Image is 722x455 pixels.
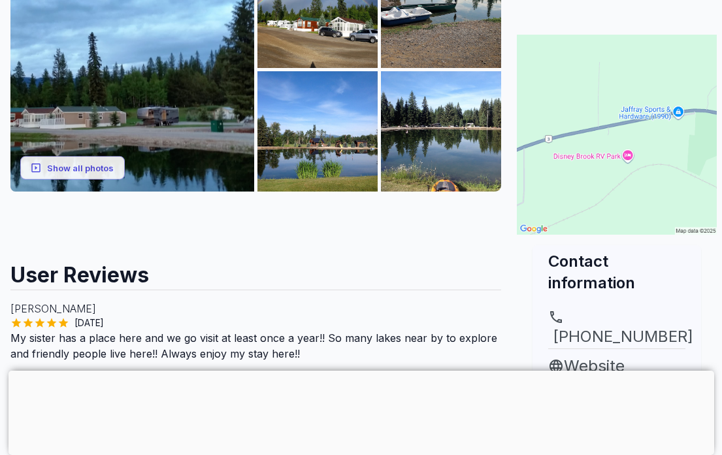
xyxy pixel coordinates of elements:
a: [PHONE_NUMBER] [548,309,685,348]
img: Map for Disney Brook RV Park [517,35,717,235]
button: Show all photos [20,156,125,180]
iframe: Advertisement [8,371,665,452]
p: My sister has a place here and we go visit at least once a year!! So many lakes near by to explor... [10,330,501,362]
img: AAcXr8oJEkj-R8VNk4Wbb7TbpMZiwW8b3gtVJFMOIMHl6FzpqYcJWxIZrqATZ0duOvoLlXTv_RMsKWv7nuH5MeQc0BPzDt56r... [381,71,501,192]
iframe: Advertisement [10,192,489,250]
span: [DATE] [69,316,109,329]
h2: Contact information [548,250,685,294]
p: [PERSON_NAME] [10,301,501,316]
h2: User Reviews [10,250,501,290]
img: AAcXr8rbCSCKfLGgnoTWexI9q6jPEWpnoamKChHI7RiLsS3WZNJGszP3idLGH6jphNXkpwl25H3m-KJRijolQcD_B_sdy7hiB... [257,71,378,192]
a: Website [548,354,685,378]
